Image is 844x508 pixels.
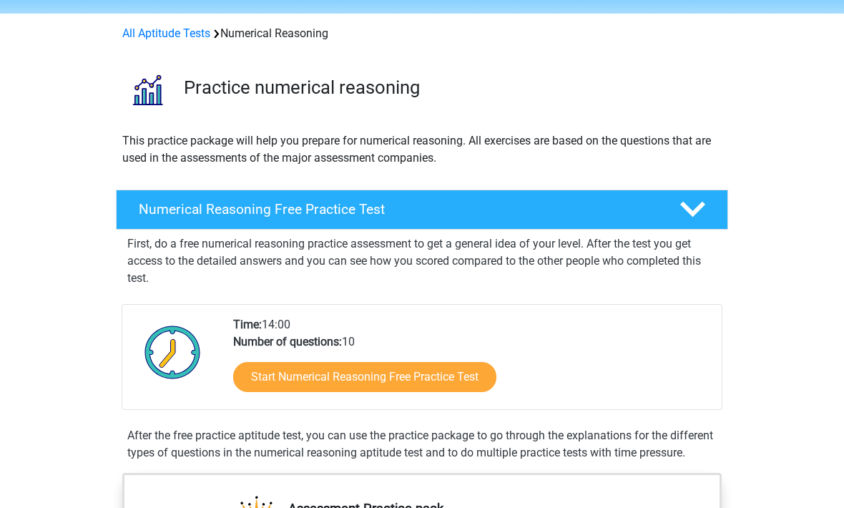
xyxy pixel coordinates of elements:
[233,363,496,393] a: Start Numerical Reasoning Free Practice Test
[222,317,721,410] div: 14:00 10
[184,77,717,99] h3: Practice numerical reasoning
[137,317,209,389] img: Clock
[122,133,722,167] p: This practice package will help you prepare for numerical reasoning. All exercises are based on t...
[110,190,734,230] a: Numerical Reasoning Free Practice Test
[139,202,657,218] h4: Numerical Reasoning Free Practice Test
[122,27,210,41] a: All Aptitude Tests
[122,428,722,462] div: After the free practice aptitude test, you can use the practice package to go through the explana...
[127,236,717,288] p: First, do a free numerical reasoning practice assessment to get a general idea of your level. Aft...
[233,336,342,349] b: Number of questions:
[233,318,262,332] b: Time:
[117,60,177,121] img: numerical reasoning
[117,26,727,43] div: Numerical Reasoning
